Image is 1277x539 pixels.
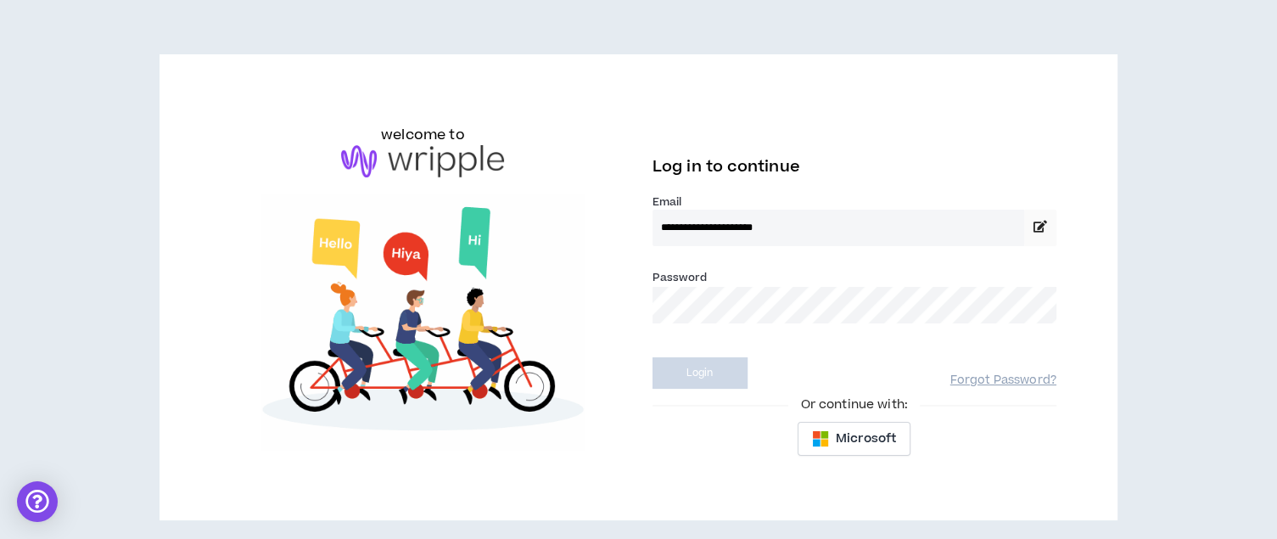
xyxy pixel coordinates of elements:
[17,481,58,522] div: Open Intercom Messenger
[381,125,465,145] h6: welcome to
[653,156,800,177] span: Log in to continue
[836,430,896,448] span: Microsoft
[653,270,708,285] label: Password
[341,145,504,177] img: logo-brand.png
[798,422,910,456] button: Microsoft
[221,194,624,450] img: Welcome to Wripple
[950,373,1056,389] a: Forgot Password?
[653,357,748,389] button: Login
[653,194,1056,210] label: Email
[788,396,919,414] span: Or continue with:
